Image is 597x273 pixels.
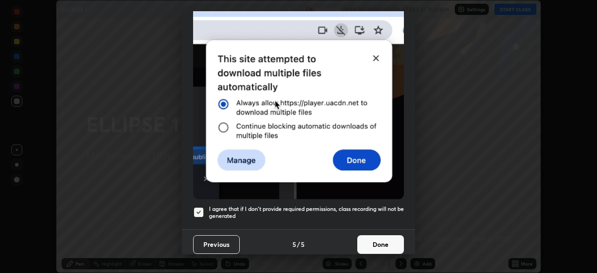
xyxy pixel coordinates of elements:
[209,205,404,220] h5: I agree that if I don't provide required permissions, class recording will not be generated
[292,239,296,249] h4: 5
[301,239,305,249] h4: 5
[193,235,240,254] button: Previous
[357,235,404,254] button: Done
[297,239,300,249] h4: /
